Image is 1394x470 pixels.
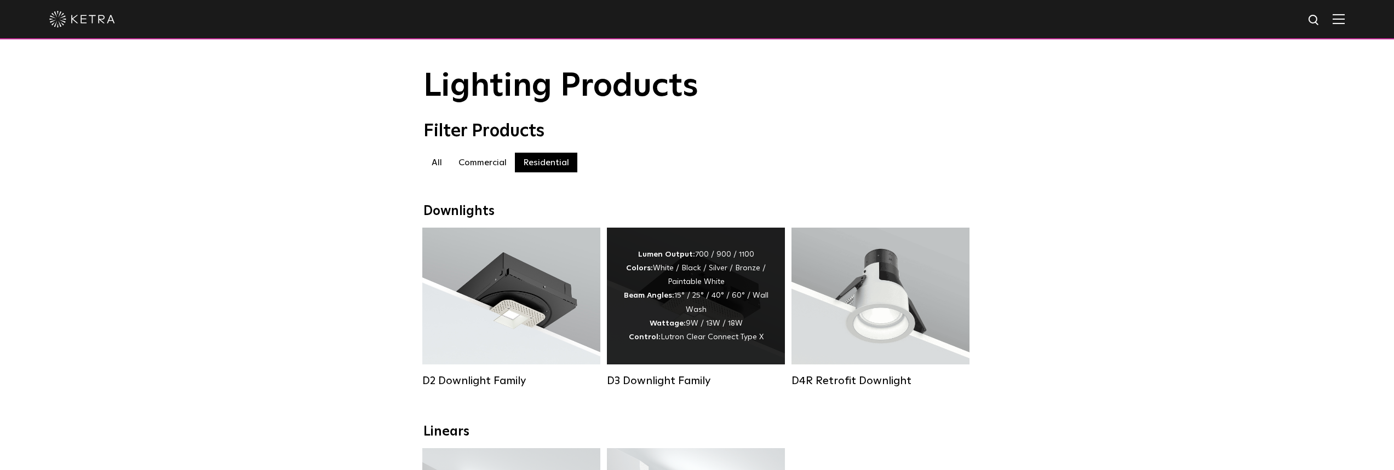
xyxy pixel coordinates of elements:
[423,121,971,142] div: Filter Products
[650,320,686,327] strong: Wattage:
[423,153,450,172] label: All
[423,70,698,103] span: Lighting Products
[661,333,764,341] span: Lutron Clear Connect Type X
[638,251,695,258] strong: Lumen Output:
[624,292,674,299] strong: Beam Angles:
[626,264,653,272] strong: Colors:
[607,374,785,387] div: D3 Downlight Family
[791,228,970,387] a: D4R Retrofit Downlight Lumen Output:800Colors:White / BlackBeam Angles:15° / 25° / 40° / 60°Watta...
[450,153,515,172] label: Commercial
[791,374,970,387] div: D4R Retrofit Downlight
[423,424,971,440] div: Linears
[515,153,577,172] label: Residential
[1307,14,1321,27] img: search icon
[623,248,768,344] div: 700 / 900 / 1100 White / Black / Silver / Bronze / Paintable White 15° / 25° / 40° / 60° / Wall W...
[423,204,971,219] div: Downlights
[422,374,600,387] div: D2 Downlight Family
[1333,14,1345,24] img: Hamburger%20Nav.svg
[607,228,785,387] a: D3 Downlight Family Lumen Output:700 / 900 / 1100Colors:White / Black / Silver / Bronze / Paintab...
[422,228,600,387] a: D2 Downlight Family Lumen Output:1200Colors:White / Black / Gloss Black / Silver / Bronze / Silve...
[49,11,115,27] img: ketra-logo-2019-white
[629,333,661,341] strong: Control:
